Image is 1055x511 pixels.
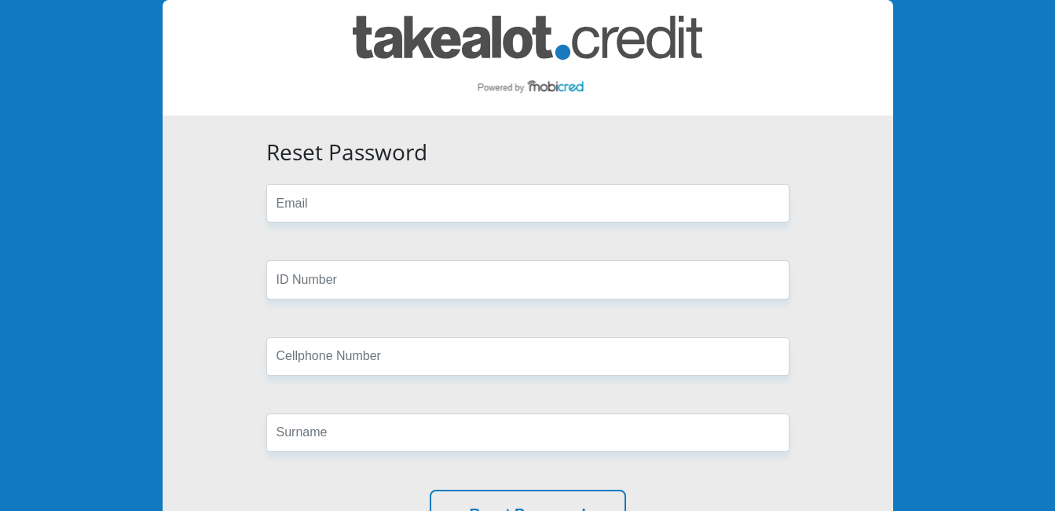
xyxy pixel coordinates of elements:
[266,184,789,222] input: Email
[266,260,789,299] input: ID Number
[266,139,789,166] h3: Reset Password
[353,16,702,100] img: takealot_credit logo
[266,414,789,452] input: Surname
[266,337,789,376] input: Cellphone Number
